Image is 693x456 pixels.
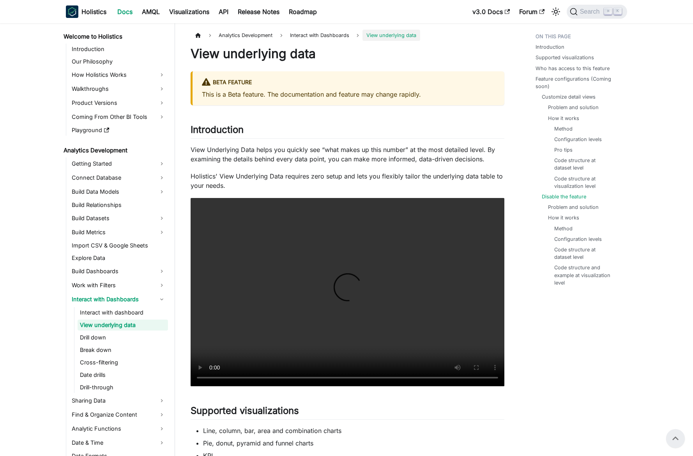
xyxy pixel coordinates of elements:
a: Interact with Dashboards [69,293,168,306]
a: Introduction [536,43,564,51]
a: Our Philosophy [69,56,168,67]
h1: View underlying data [191,46,504,62]
li: Pie, donut, pyramid and funnel charts [203,438,504,448]
a: Work with Filters [69,279,168,292]
a: API [214,5,233,18]
a: Analytics Development [61,145,168,156]
a: Analytic Functions [69,422,168,435]
span: View underlying data [362,30,420,41]
div: BETA FEATURE [202,78,495,88]
kbd: ⌘ [604,8,612,15]
a: Release Notes [233,5,284,18]
a: Build Datasets [69,212,168,224]
a: Disable the feature [542,193,586,200]
button: Scroll back to top [666,429,685,448]
a: Find & Organize Content [69,408,168,421]
a: AMQL [137,5,164,18]
a: Method [554,225,573,232]
a: Build Data Models [69,186,168,198]
a: Supported visualizations [536,54,594,61]
a: Configuration levels [554,136,602,143]
a: Date & Time [69,437,168,449]
a: Configuration levels [554,235,602,243]
span: Search [578,8,605,15]
a: Code structure at visualization level [554,175,613,190]
a: Docs [113,5,137,18]
a: Drill-through [78,382,168,393]
p: This is a Beta feature. The documentation and feature may change rapidly. [202,90,495,99]
a: Walkthroughs [69,83,168,95]
a: Problem and solution [548,104,599,111]
a: Build Relationships [69,200,168,210]
nav: Docs sidebar [58,23,175,456]
a: Date drills [78,369,168,380]
a: View underlying data [78,320,168,331]
a: Getting Started [69,157,168,170]
img: Holistics [66,5,78,18]
h2: Supported visualizations [191,405,504,420]
p: Holistics' View Underlying Data requires zero setup and lets you flexibly tailor the underlying d... [191,171,504,190]
b: Holistics [81,7,106,16]
a: Code structure at dataset level [554,246,613,261]
button: Search (Command+K) [567,5,627,19]
video: Your browser does not support embedding video, but you can . [191,198,504,386]
a: Playground [69,125,168,136]
kbd: K [614,8,622,15]
a: Build Dashboards [69,265,168,277]
a: Home page [191,30,205,41]
a: Connect Database [69,171,168,184]
span: Interact with Dashboards [286,30,353,41]
a: Sharing Data [69,394,168,407]
a: Visualizations [164,5,214,18]
a: Customize detail views [542,93,596,101]
a: Drill down [78,332,168,343]
a: Problem and solution [548,203,599,211]
p: View Underlying Data helps you quickly see “what makes up this number” at the most detailed level... [191,145,504,164]
a: Coming From Other BI Tools [69,111,168,123]
a: Product Versions [69,97,168,109]
a: Import CSV & Google Sheets [69,240,168,251]
a: Code structure at dataset level [554,157,613,171]
span: Analytics Development [215,30,276,41]
a: Feature configurations (Coming soon) [536,75,622,90]
nav: Breadcrumbs [191,30,504,41]
a: Break down [78,345,168,355]
a: Build Metrics [69,226,168,239]
h2: Introduction [191,124,504,139]
a: Roadmap [284,5,322,18]
a: Pro tips [554,146,573,154]
a: Welcome to Holistics [61,31,168,42]
button: Switch between dark and light mode (currently light mode) [550,5,562,18]
a: How it works [548,214,579,221]
a: Introduction [69,44,168,55]
a: HolisticsHolistics [66,5,106,18]
a: Forum [514,5,549,18]
a: Explore Data [69,253,168,263]
a: v3.0 Docs [468,5,514,18]
a: How Holistics Works [69,69,168,81]
a: Cross-filtering [78,357,168,368]
a: Who has access to this feature [536,65,610,72]
a: Interact with dashboard [78,307,168,318]
li: Line, column, bar, area and combination charts [203,426,504,435]
a: Method [554,125,573,133]
a: How it works [548,115,579,122]
a: Code structure and example at visualization level [554,264,613,286]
